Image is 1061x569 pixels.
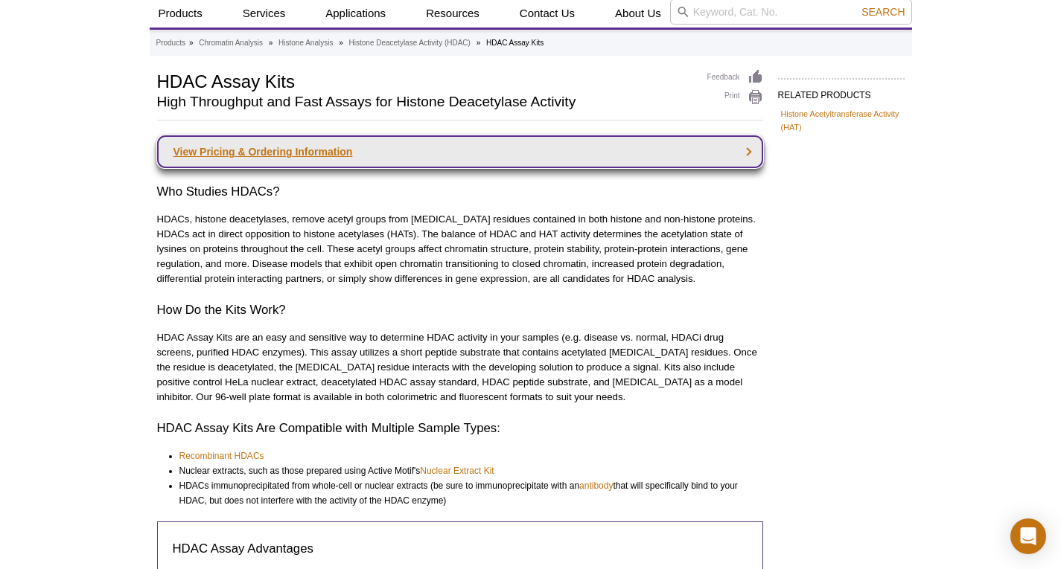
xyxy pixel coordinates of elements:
[157,69,692,91] h1: HDAC Assay Kits
[157,95,692,109] h2: High Throughput and Fast Assays for Histone Deacetylase Activity
[199,36,263,50] a: Chromatin Analysis
[157,301,763,319] h2: How Do the Kits Work?
[707,89,763,106] a: Print
[420,463,494,478] a: Nuclear Extract Kit
[157,183,763,201] h2: Who Studies HDACs?
[486,39,544,47] li: HDAC Assay Kits
[189,39,194,47] li: »
[157,330,763,405] p: HDAC Assay Kits are an easy and sensitive way to determine HDAC activity in your samples (e.g. di...
[173,540,748,558] h3: HDAC Assay Advantages
[179,463,750,478] li: Nuclear extracts, such as those prepared using Active Motif's
[707,69,763,86] a: Feedback
[278,36,333,50] a: Histone Analysis
[1010,518,1046,554] div: Open Intercom Messenger
[857,5,909,19] button: Search
[157,419,763,437] h2: HDAC Assay Kits Are Compatible with Multiple Sample Types:
[157,135,763,168] a: View Pricing & Ordering Information
[339,39,343,47] li: »
[179,449,264,463] a: Recombinant HDACs
[778,78,905,105] h2: RELATED PRODUCTS
[179,478,750,508] li: HDACs immunoprecipitated from whole-cell or nuclear extracts (be sure to immunoprecipitate with a...
[477,39,481,47] li: »
[861,6,905,18] span: Search
[579,478,613,493] a: antibody
[781,107,902,134] a: Histone Acetyltransferase Activity (HAT)
[269,39,273,47] li: »
[157,212,763,286] p: HDACs, histone deacetylases, remove acetyl groups from [MEDICAL_DATA] residues contained in both ...
[156,36,185,50] a: Products
[349,36,471,50] a: Histone Deacetylase Activity (HDAC)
